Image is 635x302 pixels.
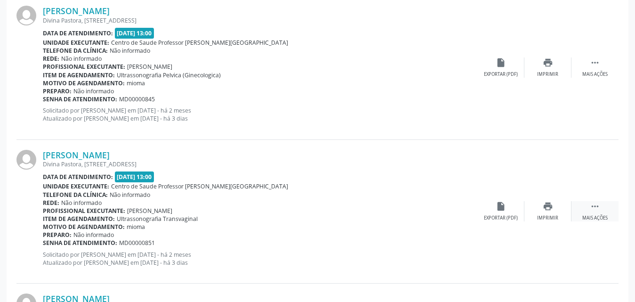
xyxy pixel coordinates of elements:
[73,231,114,239] span: Não informado
[582,71,608,78] div: Mais ações
[590,57,600,68] i: 
[43,150,110,160] a: [PERSON_NAME]
[43,182,109,190] b: Unidade executante:
[43,16,477,24] div: Divina Pastora, [STREET_ADDRESS]
[127,63,172,71] span: [PERSON_NAME]
[43,6,110,16] a: [PERSON_NAME]
[61,199,102,207] span: Não informado
[43,215,115,223] b: Item de agendamento:
[16,150,36,170] img: img
[496,57,506,68] i: insert_drive_file
[43,223,125,231] b: Motivo de agendamento:
[537,215,558,221] div: Imprimir
[590,201,600,212] i: 
[582,215,608,221] div: Mais ações
[61,55,102,63] span: Não informado
[117,71,221,79] span: Ultrassonografia Pelvica (Ginecologica)
[496,201,506,212] i: insert_drive_file
[43,199,59,207] b: Rede:
[119,239,155,247] span: MD00000851
[43,47,108,55] b: Telefone da clínica:
[537,71,558,78] div: Imprimir
[110,191,150,199] span: Não informado
[43,71,115,79] b: Item de agendamento:
[43,87,72,95] b: Preparo:
[43,63,125,71] b: Profissional executante:
[127,223,145,231] span: mioma
[484,215,518,221] div: Exportar (PDF)
[43,55,59,63] b: Rede:
[43,39,109,47] b: Unidade executante:
[43,191,108,199] b: Telefone da clínica:
[43,239,117,247] b: Senha de atendimento:
[43,29,113,37] b: Data de atendimento:
[543,201,553,212] i: print
[43,160,477,168] div: Divina Pastora, [STREET_ADDRESS]
[73,87,114,95] span: Não informado
[117,215,198,223] span: Ultrassonografia Transvaginal
[43,231,72,239] b: Preparo:
[119,95,155,103] span: MD00000845
[115,28,154,39] span: [DATE] 13:00
[484,71,518,78] div: Exportar (PDF)
[111,39,288,47] span: Centro de Saude Professor [PERSON_NAME][GEOGRAPHIC_DATA]
[127,207,172,215] span: [PERSON_NAME]
[43,79,125,87] b: Motivo de agendamento:
[543,57,553,68] i: print
[111,182,288,190] span: Centro de Saude Professor [PERSON_NAME][GEOGRAPHIC_DATA]
[127,79,145,87] span: mioma
[110,47,150,55] span: Não informado
[43,95,117,103] b: Senha de atendimento:
[43,251,477,267] p: Solicitado por [PERSON_NAME] em [DATE] - há 2 meses Atualizado por [PERSON_NAME] em [DATE] - há 3...
[115,171,154,182] span: [DATE] 13:00
[43,173,113,181] b: Data de atendimento:
[43,207,125,215] b: Profissional executante:
[16,6,36,25] img: img
[43,106,477,122] p: Solicitado por [PERSON_NAME] em [DATE] - há 2 meses Atualizado por [PERSON_NAME] em [DATE] - há 3...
